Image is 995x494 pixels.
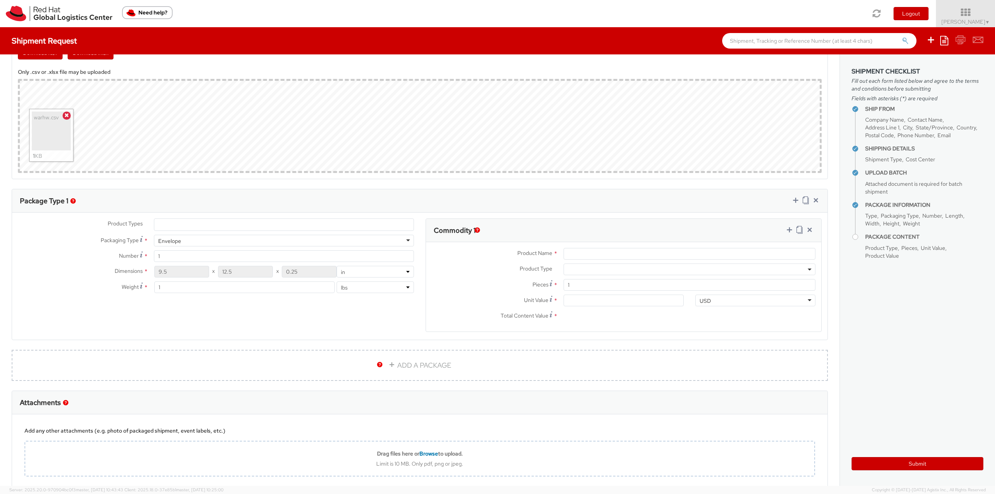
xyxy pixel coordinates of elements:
input: Shipment, Tracking or Reference Number (at least 4 chars) [722,33,916,49]
span: Copyright © [DATE]-[DATE] Agistix Inc., All Rights Reserved [872,487,986,493]
span: Client: 2025.18.0-37e85b1 [124,487,223,492]
button: Need help? [122,6,173,19]
span: Product Types [108,220,143,227]
div: warhw.csv [34,113,69,148]
span: Pieces [901,244,917,251]
span: Company Name [865,116,904,123]
span: master, [DATE] 10:25:00 [176,487,223,492]
h3: Attachments [20,399,61,407]
span: Dimensions [115,267,143,274]
span: State/Province [916,124,953,131]
input: Width [218,266,273,278]
span: Type [865,212,877,219]
input: Height [282,266,337,278]
span: Phone Number [897,132,934,139]
span: City [903,124,912,131]
h3: Package Type 1 [20,197,68,205]
span: Unit Value [921,244,945,251]
h4: Upload Batch [865,170,983,176]
span: [PERSON_NAME] [941,18,990,25]
span: master, [DATE] 10:43:43 [76,487,123,492]
span: Browse [419,450,438,457]
span: Weight [122,283,139,290]
a: ADD A PACKAGE [12,350,828,381]
span: Product Type [865,244,898,251]
span: Width [865,220,880,227]
h4: Package Content [865,234,983,240]
strong: 1 [33,152,35,159]
span: Product Value [865,252,899,259]
button: Logout [894,7,929,20]
img: rh-logistics-00dfa346123c4ec078e1.svg [6,6,112,21]
div: Limit is 10 MB. Only pdf, png or jpeg. [25,460,814,467]
div: USD [700,297,711,305]
h5: Only .csv or .xlsx file may be uploaded [18,69,822,75]
div: Envelope [158,237,181,245]
div: Add any other attachments (e.g. photo of packaged shipment, event labels, etc.) [24,427,815,435]
h4: Package Information [865,202,983,208]
span: Pieces [532,281,548,288]
span: Cost Center [906,156,935,163]
span: Postal Code [865,132,894,139]
h4: Shipment Request [12,37,77,45]
span: Number [922,212,942,219]
span: X [209,266,218,278]
span: Shipment Type [865,156,902,163]
b: Drag files here or to upload. [377,450,463,457]
span: Height [883,220,899,227]
span: Contact Name [908,116,943,123]
span: Fields with asterisks (*) are required [852,94,983,102]
span: Product Name [517,250,552,257]
button: Submit [852,457,983,470]
span: Length [945,212,963,219]
input: Length [154,266,209,278]
span: Email [937,132,951,139]
span: Server: 2025.20.0-970904bc0f3 [9,487,123,492]
span: Number [119,252,139,259]
span: Product Type [520,265,552,272]
span: Packaging Type [101,237,139,244]
span: Fill out each form listed below and agree to the terms and conditions before submitting [852,77,983,93]
h3: Commodity 1 [434,227,476,234]
span: X [273,266,282,278]
span: Packaging Type [881,212,919,219]
h3: Shipment Checklist [852,68,983,75]
span: Address Line 1 [865,124,899,131]
span: Country [957,124,976,131]
span: ▼ [985,19,990,25]
span: Weight [903,220,920,227]
h4: Ship From [865,106,983,112]
span: Attached document is required for batch shipment [865,180,962,195]
span: Unit Value [524,297,548,304]
h4: Shipping Details [865,146,983,152]
span: Total Content Value [501,312,548,319]
div: KB [33,150,42,161]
